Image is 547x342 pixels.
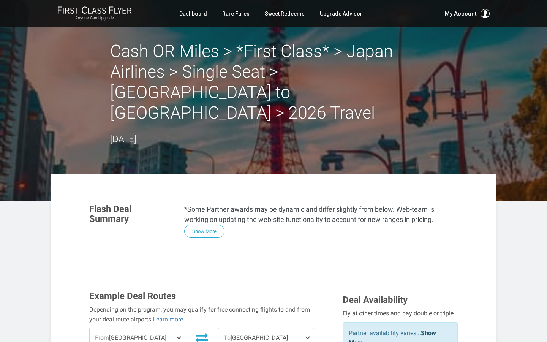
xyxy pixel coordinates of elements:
span: Deal Availability [343,294,408,305]
p: *Some Partner awards may be dynamic and differ slightly from below. Web-team is working on updati... [184,204,458,225]
span: To [224,334,231,341]
span: Example Deal Routes [89,291,176,301]
img: First Class Flyer [57,6,132,14]
div: Depending on the program, you may qualify for free connecting flights to and from your deal route... [89,305,314,324]
a: Learn more [153,316,183,323]
a: Upgrade Advisor [320,7,362,21]
small: Anyone Can Upgrade [57,16,132,21]
time: [DATE] [110,134,136,144]
a: First Class FlyerAnyone Can Upgrade [57,6,132,21]
h3: Flash Deal Summary [89,204,173,224]
button: Show More [184,225,224,238]
h2: Cash OR Miles > *First Class* > Japan Airlines > Single Seat >[GEOGRAPHIC_DATA] to [GEOGRAPHIC_DA... [110,41,437,123]
span: My Account [445,9,477,18]
div: Fly at other times and pay double or triple. [343,309,458,318]
button: My Account [445,9,490,18]
span: From [95,334,109,341]
a: Dashboard [179,7,207,21]
a: Sweet Redeems [265,7,305,21]
a: Rare Fares [222,7,250,21]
